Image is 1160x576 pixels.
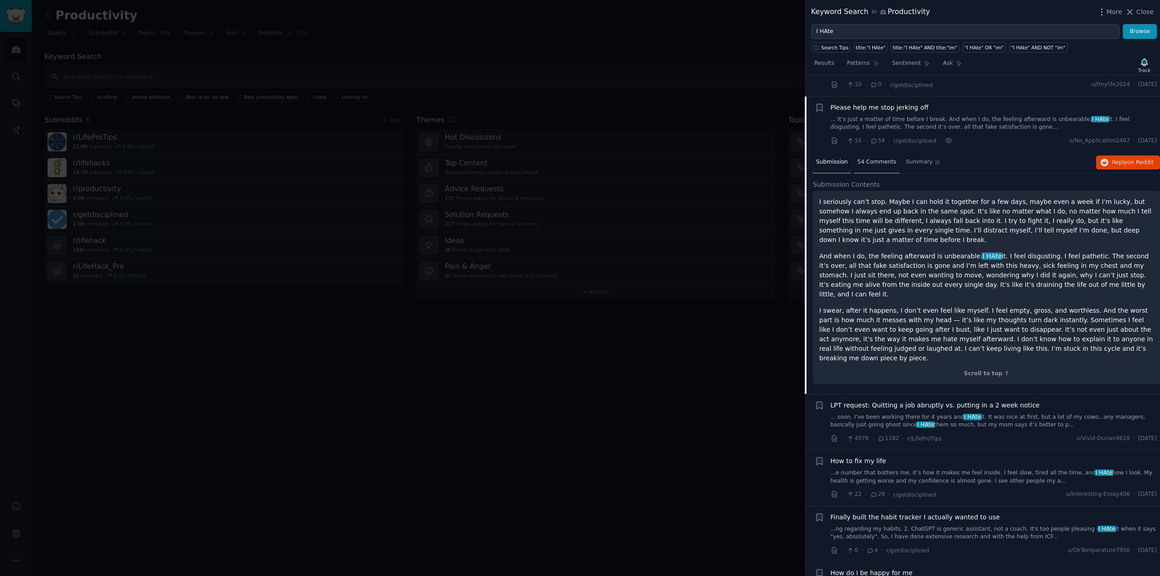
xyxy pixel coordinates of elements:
[891,42,959,53] a: title:"I HAte" AND title:"im"
[811,6,930,18] div: Keyword Search Productivity
[1097,7,1122,17] button: More
[1069,137,1130,145] span: u/No_Application2467
[841,80,843,90] span: ·
[886,547,929,554] span: r/getdisciplined
[1136,7,1154,17] span: Close
[861,546,863,555] span: ·
[1091,116,1110,122] span: I HAte
[831,103,929,112] a: Please help me stop jerking off
[894,138,937,144] span: r/getdisciplined
[813,180,880,189] span: Submission Contents
[846,547,858,555] span: 0
[831,401,1040,410] a: LPT request: Quitting a job abruptly vs. putting in a 2 week notice
[870,137,885,145] span: 54
[1097,526,1116,532] span: I HAte
[847,59,870,68] span: Patterns
[981,252,1002,260] span: I HAte
[1112,159,1154,167] span: Reply
[1123,24,1157,39] button: Browse
[908,436,942,442] span: r/LifeProTips
[831,513,1000,522] a: Finally built the habit tracker I actually wanted to use
[1076,435,1130,443] span: u/Vivid-Durian9618
[943,59,953,68] span: Ask
[1138,490,1157,499] span: [DATE]
[1138,137,1157,145] span: [DATE]
[884,80,886,90] span: ·
[1066,490,1130,499] span: u/Interesting-Essay406
[819,370,1154,378] div: Scroll to top ↑
[940,56,966,75] a: Ask
[865,80,867,90] span: ·
[1091,81,1130,89] span: u/fmylife2024
[856,44,886,51] div: title:"I HAte"
[1135,56,1154,75] button: Track
[846,81,861,89] span: 10
[811,24,1120,39] input: Try a keyword related to your business
[894,492,937,498] span: r/getdisciplined
[965,44,1004,51] div: "I HAte" OR "im"
[1138,81,1157,89] span: [DATE]
[893,44,957,51] div: title:"I HAte" AND title:"im"
[1133,547,1135,555] span: ·
[846,137,861,145] span: 16
[1095,470,1113,476] span: I HAte
[916,421,935,428] span: I HAte
[816,158,848,166] span: Submission
[811,42,851,53] button: Search Tips
[854,42,888,53] a: title:"I HAte"
[1133,81,1135,89] span: ·
[1133,137,1135,145] span: ·
[846,490,861,499] span: 22
[1127,159,1154,165] span: on Reddit
[1009,42,1068,53] a: "I HAte" AND NOT "im"
[1125,7,1154,17] button: Close
[1133,435,1135,443] span: ·
[871,8,876,16] span: in
[1068,547,1130,555] span: u/OkTemperature7950
[872,434,874,443] span: ·
[1138,67,1150,73] div: Track
[857,158,896,166] span: 54 Comments
[831,469,1157,485] a: ...e number that bothers me, it’s how it makes me feel inside. I feel slow, tired all the time, a...
[831,413,1157,429] a: ... soon. I’ve been working there for 4 years andI HAteit. It was nice at first, but a lot of my ...
[866,547,878,555] span: 4
[877,435,899,443] span: 1182
[831,525,1157,541] a: ...ng regarding my habits. 2. ChatGPT is generic assistant, not a coach. It's too people pleasing...
[1133,490,1135,499] span: ·
[962,42,1006,53] a: "I HAte" OR "im"
[846,435,869,443] span: 4078
[821,44,849,51] span: Search Tips
[888,136,890,145] span: ·
[819,252,1154,299] p: And when I do, the feeling afterward is unbearable. it. I feel disgusting. I feel pathetic. The s...
[841,434,843,443] span: ·
[939,136,941,145] span: ·
[814,59,834,68] span: Results
[963,414,982,420] span: I HAte
[906,158,933,166] span: Summary
[865,490,867,499] span: ·
[1138,435,1157,443] span: [DATE]
[890,82,933,88] span: r/getdisciplined
[888,490,890,499] span: ·
[1011,44,1065,51] div: "I HAte" AND NOT "im"
[1138,547,1157,555] span: [DATE]
[902,434,904,443] span: ·
[1107,7,1122,17] span: More
[865,136,867,145] span: ·
[1096,155,1160,170] button: Replyon Reddit
[819,306,1154,363] p: I swear, after it happens, I don’t even feel like myself. I feel empty, gross, and worthless. And...
[844,56,882,75] a: Patterns
[811,56,837,75] a: Results
[889,56,933,75] a: Sentiment
[870,81,881,89] span: 0
[841,136,843,145] span: ·
[870,490,885,499] span: 29
[841,490,843,499] span: ·
[831,116,1157,131] a: ... it’s just a matter of time before I break. And when I do, the feeling afterward is unbearable...
[841,546,843,555] span: ·
[831,456,886,466] a: How to fix my life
